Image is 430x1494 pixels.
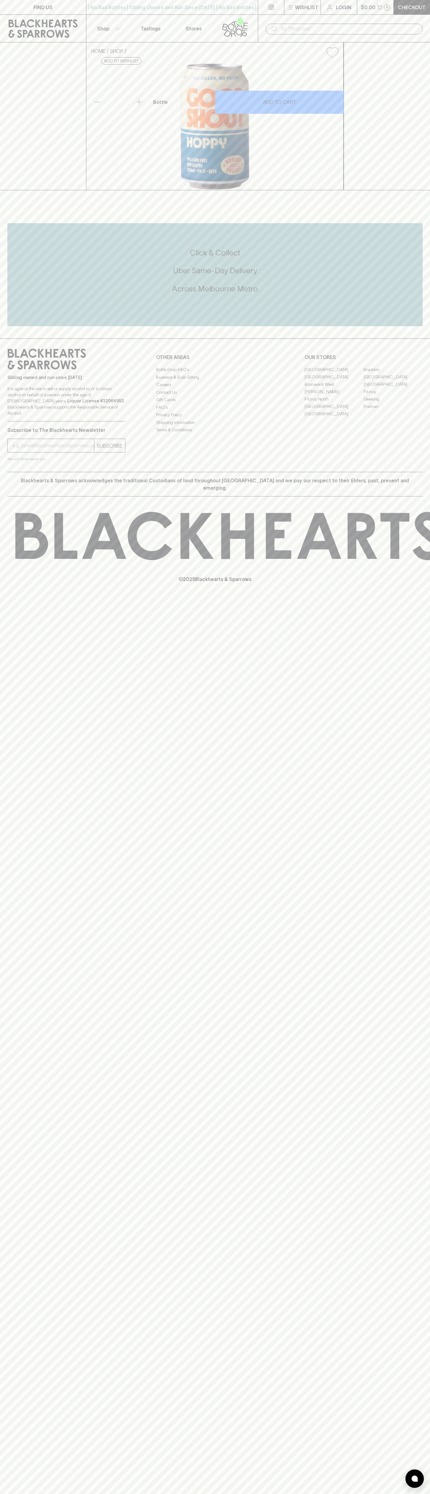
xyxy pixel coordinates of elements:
[364,403,423,410] a: Prahran
[412,1476,418,1482] img: bubble-icon
[156,426,274,434] a: Terms & Conditions
[86,63,343,190] img: 33594.png
[386,6,388,9] p: 0
[153,98,168,106] p: Bottle
[7,385,125,416] p: It is against the law to sell or supply alcohol to, or to obtain alcohol on behalf of a person un...
[305,381,364,388] a: Brunswick West
[156,366,274,373] a: Bottle Drop FAQ's
[34,4,53,11] p: FIND US
[156,396,274,404] a: Gift Cards
[305,403,364,410] a: [GEOGRAPHIC_DATA]
[67,398,124,403] strong: Liquor License #32064953
[215,91,344,114] button: ADD TO CART
[7,426,125,434] p: Subscribe to The Blackhearts Newsletter
[305,366,364,373] a: [GEOGRAPHIC_DATA]
[94,439,125,452] button: SUBSCRIBE
[151,96,215,108] div: Bottle
[156,354,274,361] p: OTHER AREAS
[101,57,141,65] button: Add to wishlist
[295,4,318,11] p: Wishlist
[86,15,129,42] button: Shop
[110,48,123,54] a: SHOP
[156,404,274,411] a: FAQ's
[156,389,274,396] a: Contact Us
[7,223,423,326] div: Call to action block
[398,4,426,11] p: Checkout
[364,366,423,373] a: Braddon
[305,395,364,403] a: Fitzroy North
[12,477,418,492] p: Blackhearts & Sparrows acknowledges the traditional Custodians of land throughout [GEOGRAPHIC_DAT...
[7,266,423,276] h5: Uber Same-Day Delivery
[364,381,423,388] a: [GEOGRAPHIC_DATA]
[361,4,376,11] p: $0.00
[12,441,94,451] input: e.g. jane@blackheartsandsparrows.com.au
[305,388,364,395] a: [PERSON_NAME]
[336,4,351,11] p: Login
[186,25,202,32] p: Stores
[364,395,423,403] a: Geelong
[129,15,172,42] a: Tastings
[156,411,274,419] a: Privacy Policy
[324,45,341,61] button: Add to wishlist
[7,374,125,381] p: Sibling owned and run since [DATE]
[364,388,423,395] a: Fitzroy
[91,48,105,54] a: HOME
[7,248,423,258] h5: Click & Collect
[156,373,274,381] a: Business & Bulk Gifting
[305,354,423,361] p: OUR STORES
[263,98,296,106] p: ADD TO CART
[7,456,125,462] p: We will never spam you
[97,25,109,32] p: Shop
[172,15,215,42] a: Stores
[97,442,123,449] p: SUBSCRIBE
[156,419,274,426] a: Shipping Information
[156,381,274,389] a: Careers
[141,25,160,32] p: Tastings
[305,410,364,417] a: [GEOGRAPHIC_DATA]
[7,284,423,294] h5: Across Melbourne Metro
[305,373,364,381] a: [GEOGRAPHIC_DATA]
[364,373,423,381] a: [GEOGRAPHIC_DATA]
[280,24,418,34] input: Try "Pinot noir"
